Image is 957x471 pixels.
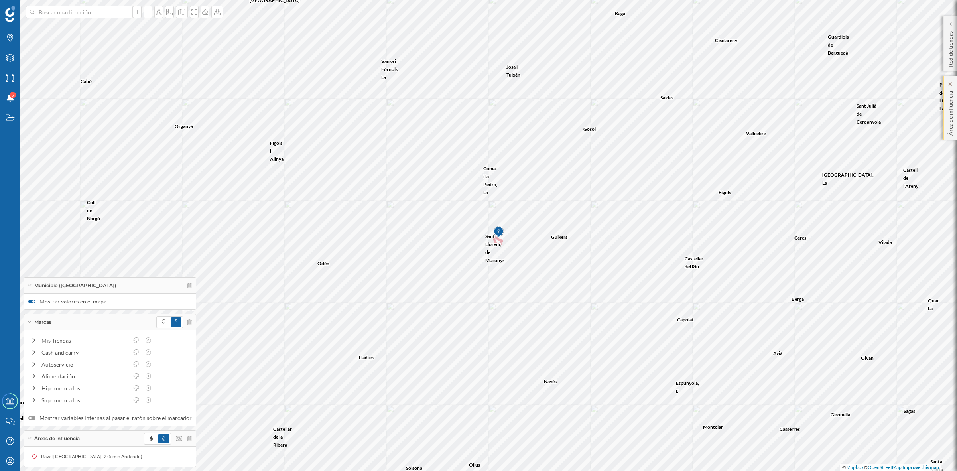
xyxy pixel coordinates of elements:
img: Geoblink Logo [5,6,15,22]
div: Raval [GEOGRAPHIC_DATA], 2 (5 min Andando) [41,453,146,461]
span: Soporte [16,6,44,13]
p: Área de influencia [947,88,955,136]
div: © © [840,464,941,471]
div: Alimentación [41,372,128,380]
div: Mis Tiendas [41,336,128,345]
img: Marker [494,224,504,240]
label: Mostrar valores en el mapa [28,298,192,305]
span: Áreas de influencia [34,435,80,442]
div: Hipermercados [41,384,128,392]
div: Supermercados [41,396,128,404]
p: Red de tiendas [947,28,955,67]
a: OpenStreetMap [868,464,902,470]
span: 5 [12,91,14,99]
a: Mapbox [846,464,864,470]
span: Marcas [34,319,51,326]
a: Improve this map [902,464,939,470]
label: Mostrar variables internas al pasar el ratón sobre el marcador [28,414,192,422]
div: Cash and carry [41,348,128,357]
div: Autoservicio [41,360,128,369]
span: Municipio ([GEOGRAPHIC_DATA]) [34,282,116,289]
